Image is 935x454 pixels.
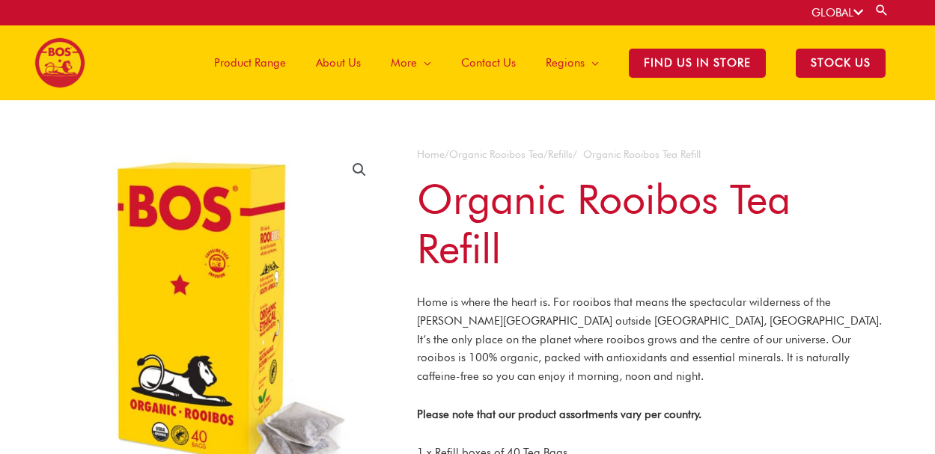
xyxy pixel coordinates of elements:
nav: Site Navigation [188,25,901,100]
a: Find Us in Store [614,25,781,100]
a: STOCK US [781,25,901,100]
a: About Us [301,25,376,100]
strong: Please note that our product assortments vary per country. [417,408,701,421]
img: BOS logo finals-200px [34,37,85,88]
a: Organic Rooibos Tea [449,148,543,160]
a: View full-screen image gallery [346,156,373,183]
a: Regions [531,25,614,100]
a: Product Range [199,25,301,100]
span: About Us [316,40,361,85]
span: More [391,40,417,85]
span: Find Us in Store [629,49,766,78]
p: Home is where the heart is. For rooibos that means the spectacular wilderness of the [PERSON_NAME... [417,293,886,386]
a: Contact Us [446,25,531,100]
a: More [376,25,446,100]
h1: Organic Rooibos Tea Refill [417,174,886,273]
span: STOCK US [796,49,886,78]
span: Product Range [214,40,286,85]
span: Contact Us [461,40,516,85]
a: GLOBAL [811,6,863,19]
a: Search button [874,3,889,17]
a: Home [417,148,445,160]
span: Regions [546,40,585,85]
nav: Breadcrumb [417,145,886,164]
a: Refills [548,148,573,160]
